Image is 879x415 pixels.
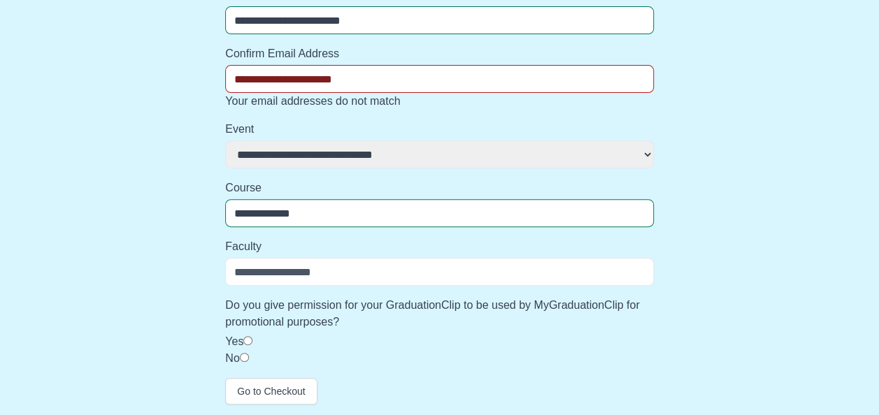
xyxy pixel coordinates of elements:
label: Course [225,180,654,196]
label: Faculty [225,238,654,255]
label: No [225,352,239,364]
span: Your email addresses do not match [225,95,400,107]
button: Go to Checkout [225,378,317,405]
label: Yes [225,335,243,347]
label: Confirm Email Address [225,45,654,62]
label: Event [225,121,654,138]
label: Do you give permission for your GraduationClip to be used by MyGraduationClip for promotional pur... [225,297,654,330]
